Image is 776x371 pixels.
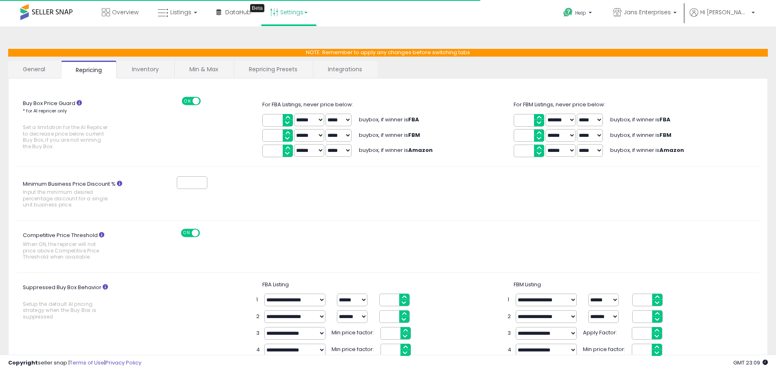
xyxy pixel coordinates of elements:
[563,7,573,18] i: Get Help
[262,101,353,108] span: For FBA Listings, never price below:
[508,296,512,304] span: 1
[17,97,130,154] label: Buy Box Price Guard
[733,359,768,367] span: 2025-09-9 23:09 GMT
[583,327,628,337] span: Apply Factor:
[250,4,264,12] div: Tooltip anchor
[408,146,433,154] b: Amazon
[583,344,628,353] span: Min price factor:
[624,8,671,16] span: Jans Enterprises
[23,124,109,149] span: Set a limitation for the AI Repricer to decrease price below current Buy Box, if you are not winn...
[408,116,419,123] b: FBA
[106,359,141,367] a: Privacy Policy
[175,61,233,78] a: Min & Max
[256,296,260,304] span: 1
[256,346,260,354] span: 4
[332,344,376,353] span: Min price factor:
[23,108,67,114] small: * for AI repricer only
[23,189,109,208] span: Input the minimum desired percentage discount for a single unit business price.
[17,281,130,324] label: Suppressed Buy Box Behavior
[508,346,512,354] span: 4
[23,301,109,320] span: Setup the default AI pricing strategy when the Buy Box is suppressed
[8,49,768,57] p: NOTE: Remember to apply any changes before switching tabs
[182,97,193,104] span: ON
[234,61,312,78] a: Repricing Presets
[659,146,684,154] b: Amazon
[659,131,671,139] b: FBM
[359,116,419,123] span: buybox, if winner is
[17,229,130,264] label: Competitive Price Threshold
[8,359,141,367] div: seller snap | |
[61,61,117,79] a: Repricing
[256,313,260,321] span: 2
[70,359,104,367] a: Terms of Use
[8,61,60,78] a: General
[117,61,174,78] a: Inventory
[112,8,138,16] span: Overview
[514,101,605,108] span: For FBM Listings, never price below:
[262,281,289,288] span: FBA Listing
[199,229,212,236] span: OFF
[359,131,420,139] span: buybox, if winner is
[256,329,260,337] span: 3
[182,229,192,236] span: ON
[610,131,671,139] span: buybox, if winner is
[332,327,376,337] span: Min price factor:
[610,146,684,154] span: buybox, if winner is
[225,8,251,16] span: DataHub
[170,8,191,16] span: Listings
[23,241,109,260] span: When ON, the repricer will not price above Competitive Price Threshold when available
[17,178,130,212] label: Minimum Business Price Discount %
[508,313,512,321] span: 2
[575,9,586,16] span: Help
[408,131,420,139] b: FBM
[659,116,670,123] b: FBA
[557,1,600,26] a: Help
[313,61,377,78] a: Integrations
[508,329,512,337] span: 3
[690,8,755,26] a: Hi [PERSON_NAME]
[359,146,433,154] span: buybox, if winner is
[8,359,38,367] strong: Copyright
[700,8,749,16] span: Hi [PERSON_NAME]
[514,281,541,288] span: FBM Listing
[199,97,212,104] span: OFF
[610,116,670,123] span: buybox, if winner is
